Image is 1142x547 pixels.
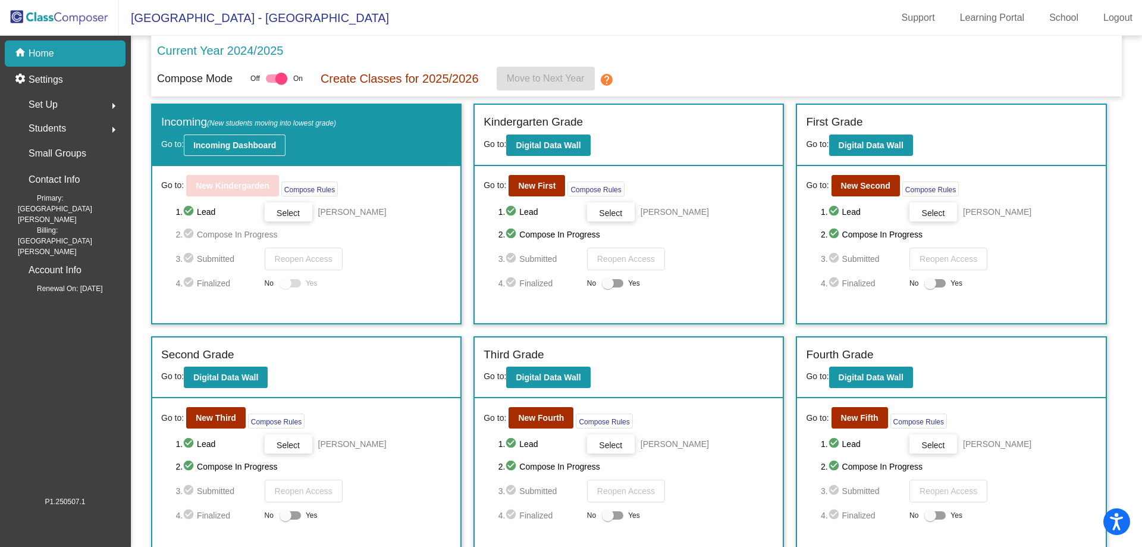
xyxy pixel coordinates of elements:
span: 2. Compose In Progress [175,460,451,474]
mat-icon: check_circle [505,205,519,219]
button: New Fifth [832,407,888,429]
mat-icon: help [600,73,614,87]
label: Fourth Grade [806,346,873,364]
label: Third Grade [484,346,544,364]
p: Account Info [29,262,81,279]
p: Current Year 2024/2025 [157,42,283,60]
button: New Kindergarden [186,175,279,196]
button: Reopen Access [909,480,987,502]
span: Go to: [161,371,184,381]
span: 3. Submitted [175,484,258,498]
span: Go to: [806,371,829,381]
span: Reopen Access [597,254,655,264]
a: Logout [1094,8,1142,27]
span: 3. Submitted [498,252,581,266]
span: [PERSON_NAME] [641,206,709,218]
span: Yes [306,276,318,290]
mat-icon: check_circle [505,276,519,290]
mat-icon: home [14,46,29,61]
p: Create Classes for 2025/2026 [321,70,479,87]
span: 1. Lead [821,437,903,451]
p: Compose Mode [157,71,233,87]
mat-icon: check_circle [505,252,519,266]
span: [PERSON_NAME] [318,438,387,450]
span: Select [922,440,945,450]
mat-icon: check_circle [183,276,197,290]
mat-icon: check_circle [828,227,842,242]
button: New Fourth [509,407,573,429]
span: 3. Submitted [821,484,903,498]
button: Digital Data Wall [506,135,590,156]
mat-icon: check_circle [183,508,197,523]
span: Go to: [161,412,184,424]
mat-icon: check_circle [828,484,842,498]
span: Go to: [806,179,829,192]
button: Select [265,202,312,221]
b: Digital Data Wall [839,140,903,150]
p: Settings [29,73,63,87]
mat-icon: settings [14,73,29,87]
span: [PERSON_NAME] [318,206,387,218]
span: Primary: [GEOGRAPHIC_DATA][PERSON_NAME] [18,193,126,225]
b: Digital Data Wall [516,140,581,150]
a: School [1040,8,1088,27]
span: Go to: [806,412,829,424]
span: Yes [950,508,962,523]
span: Renewal On: [DATE] [18,283,102,294]
span: 1. Lead [498,437,581,451]
span: Reopen Access [275,486,332,496]
mat-icon: check_circle [505,227,519,242]
span: No [587,278,596,289]
span: (New students moving into lowest grade) [207,119,336,127]
p: Contact Info [29,171,80,188]
span: Select [277,440,300,450]
b: Incoming Dashboard [193,140,276,150]
mat-icon: check_circle [183,205,197,219]
span: 2. Compose In Progress [821,460,1097,474]
button: Compose Rules [248,414,305,429]
span: No [909,510,918,521]
span: Go to: [484,371,506,381]
span: Yes [628,276,640,290]
span: Off [250,73,260,84]
span: No [587,510,596,521]
span: Reopen Access [597,486,655,496]
span: 3. Submitted [821,252,903,266]
span: Billing: [GEOGRAPHIC_DATA][PERSON_NAME] [18,225,126,257]
button: Compose Rules [890,414,947,429]
span: [GEOGRAPHIC_DATA] - [GEOGRAPHIC_DATA] [119,8,389,27]
span: [PERSON_NAME] [641,438,709,450]
a: Learning Portal [950,8,1034,27]
button: Reopen Access [265,480,343,502]
button: Digital Data Wall [829,135,913,156]
span: No [909,278,918,289]
mat-icon: check_circle [828,276,842,290]
mat-icon: check_circle [505,437,519,451]
span: Select [599,440,622,450]
mat-icon: check_circle [505,460,519,474]
span: Reopen Access [275,254,332,264]
b: Digital Data Wall [193,373,258,382]
label: First Grade [806,114,862,131]
span: Yes [306,508,318,523]
span: Go to: [161,139,184,149]
b: New Fourth [518,413,564,423]
span: 4. Finalized [821,508,903,523]
span: 2. Compose In Progress [821,227,1097,242]
span: On [293,73,303,84]
mat-icon: check_circle [828,205,842,219]
button: New Second [832,175,900,196]
button: Compose Rules [567,182,624,196]
span: 1. Lead [498,205,581,219]
span: 1. Lead [175,437,258,451]
button: Digital Data Wall [506,367,590,388]
button: Compose Rules [281,182,338,196]
button: Select [909,202,957,221]
span: [PERSON_NAME] [963,206,1031,218]
button: Reopen Access [265,248,343,270]
mat-icon: check_circle [183,227,197,242]
b: New Kindergarden [196,181,269,190]
span: Select [599,208,622,218]
button: Reopen Access [587,248,665,270]
span: 1. Lead [175,205,258,219]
